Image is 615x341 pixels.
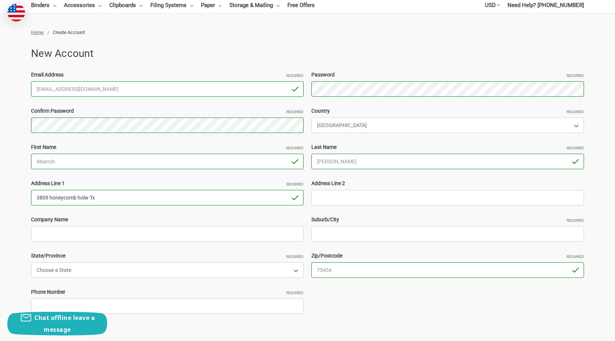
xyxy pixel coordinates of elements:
label: Phone Number [31,288,304,296]
img: duty and tax information for United States [7,4,25,21]
small: Required [286,254,304,259]
label: Address Line 2 [311,180,584,187]
h1: New Account [31,46,584,61]
label: Confirm Password [31,107,304,115]
label: First Name [31,143,304,151]
label: Address Line 1 [31,180,304,187]
span: Chat offline leave a message [34,314,95,334]
a: Home [31,30,44,35]
label: Country [311,107,584,115]
label: State/Province [31,252,304,260]
small: Required [286,181,304,187]
small: Required [286,290,304,296]
label: Company Name [31,216,304,224]
small: Required [286,145,304,151]
label: Zip/Postcode [311,252,584,260]
small: Required [567,218,584,223]
small: Required [567,254,584,259]
small: Required [567,145,584,151]
label: Last Name [311,143,584,151]
label: Password [311,71,584,79]
small: Required [286,109,304,115]
small: Required [286,73,304,78]
small: Required [567,109,584,115]
small: Required [567,73,584,78]
button: Chat offline leave a message [7,312,107,335]
span: Create Account [53,30,85,35]
label: Suburb/City [311,216,584,224]
label: Email Address [31,71,304,79]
